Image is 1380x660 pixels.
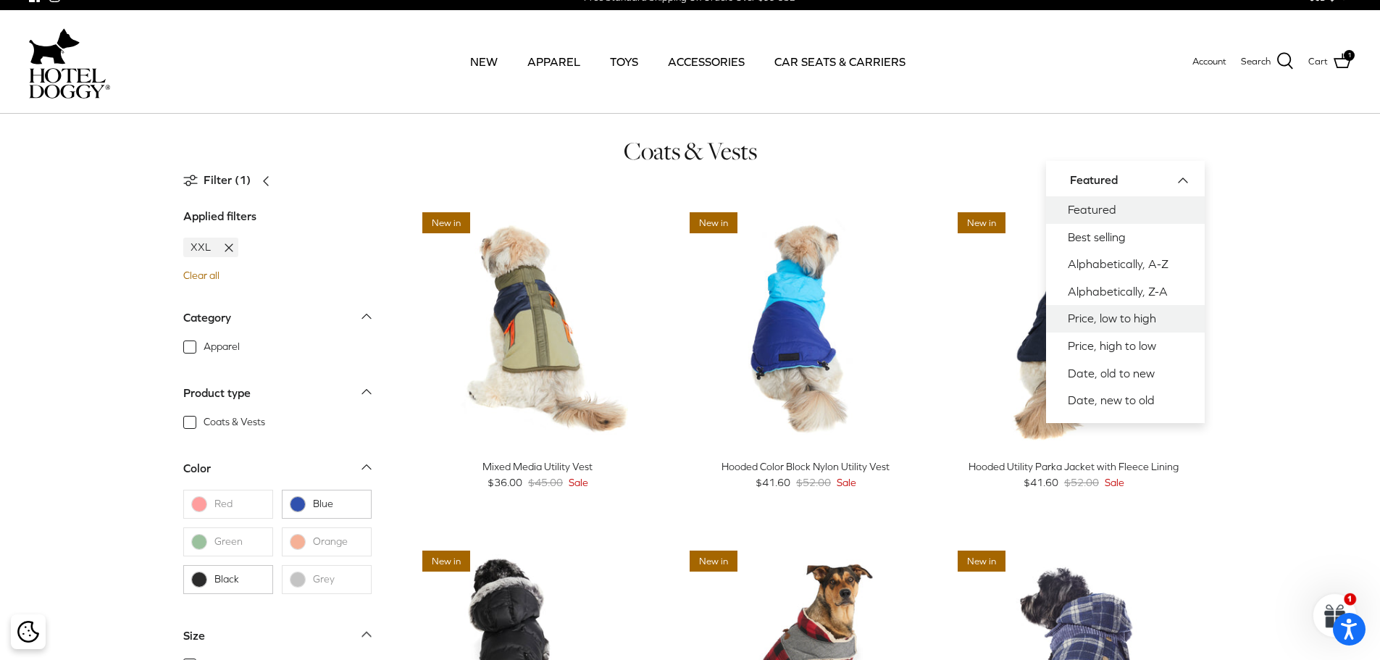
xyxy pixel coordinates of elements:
[415,459,661,491] a: Mixed Media Utility Vest $36.00 $45.00 Sale
[215,37,1161,86] div: Primary navigation
[597,37,651,86] a: TOYS
[17,621,39,643] img: Cookie policy
[950,205,1197,451] a: Hooded Utility Parka Jacket with Fleece Lining
[422,551,470,572] span: New in
[1046,333,1205,360] a: Price, high to low
[183,135,1197,167] h1: Coats & Vests
[950,459,1197,475] div: Hooded Utility Parka Jacket with Fleece Lining
[1308,54,1328,70] span: Cart
[11,614,46,649] div: Cookie policy
[655,37,758,86] a: ACCESSORIES
[235,171,251,190] span: (1)
[313,535,364,549] span: Orange
[214,535,265,549] span: Green
[1241,52,1294,71] a: Search
[313,497,364,511] span: Blue
[1046,278,1205,306] a: Alphabetically, Z-A
[183,382,372,414] a: Product type
[682,459,929,475] div: Hooded Color Block Nylon Utility Vest
[682,205,929,451] a: Hooded Color Block Nylon Utility Vest
[29,25,80,68] img: dog-icon.svg
[457,37,511,86] a: NEW
[183,457,372,490] a: Color
[690,212,737,233] span: New in
[29,68,110,99] img: hoteldoggycom
[682,459,929,491] a: Hooded Color Block Nylon Utility Vest $41.60 $52.00 Sale
[183,239,217,255] span: XXL
[1344,50,1355,61] span: 1
[204,340,240,354] span: Apparel
[422,212,470,233] span: New in
[958,212,1005,233] span: New in
[183,270,219,281] a: Clear all
[1308,52,1351,71] a: Cart 1
[183,306,372,339] a: Category
[1046,360,1205,388] a: Date, old to new
[183,627,205,646] div: Size
[1046,196,1205,224] a: Featured
[183,163,280,198] a: Filter (1)
[1046,305,1205,333] a: Price, low to high
[15,619,41,645] button: Cookie policy
[1024,475,1058,490] span: $41.60
[1046,224,1205,251] a: Best selling
[1046,251,1205,278] a: Alphabetically, A-Z
[183,384,251,403] div: Product type
[204,171,232,190] span: Filter
[415,205,661,451] a: Mixed Media Utility Vest
[796,475,831,490] span: $52.00
[1070,173,1118,186] span: Featured
[837,475,856,490] span: Sale
[690,551,737,572] span: New in
[29,25,110,99] a: hoteldoggycom
[488,475,522,490] span: $36.00
[1064,475,1099,490] span: $52.00
[569,475,588,490] span: Sale
[1070,164,1197,196] button: Featured
[1192,56,1226,67] span: Account
[756,475,790,490] span: $41.60
[214,572,265,587] span: Black
[313,572,364,587] span: Grey
[1046,387,1205,414] a: Date, new to old
[183,459,211,478] div: Color
[528,475,563,490] span: $45.00
[958,551,1005,572] span: New in
[415,459,661,475] div: Mixed Media Utility Vest
[183,309,231,327] div: Category
[183,207,256,226] div: Applied filters
[514,37,593,86] a: APPAREL
[183,238,238,257] a: XXL
[761,37,919,86] a: CAR SEATS & CARRIERS
[183,625,372,657] a: Size
[950,459,1197,491] a: Hooded Utility Parka Jacket with Fleece Lining $41.60 $52.00 Sale
[214,497,265,511] span: Red
[1105,475,1124,490] span: Sale
[1192,54,1226,70] a: Account
[1241,54,1271,70] span: Search
[204,415,265,430] span: Coats & Vests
